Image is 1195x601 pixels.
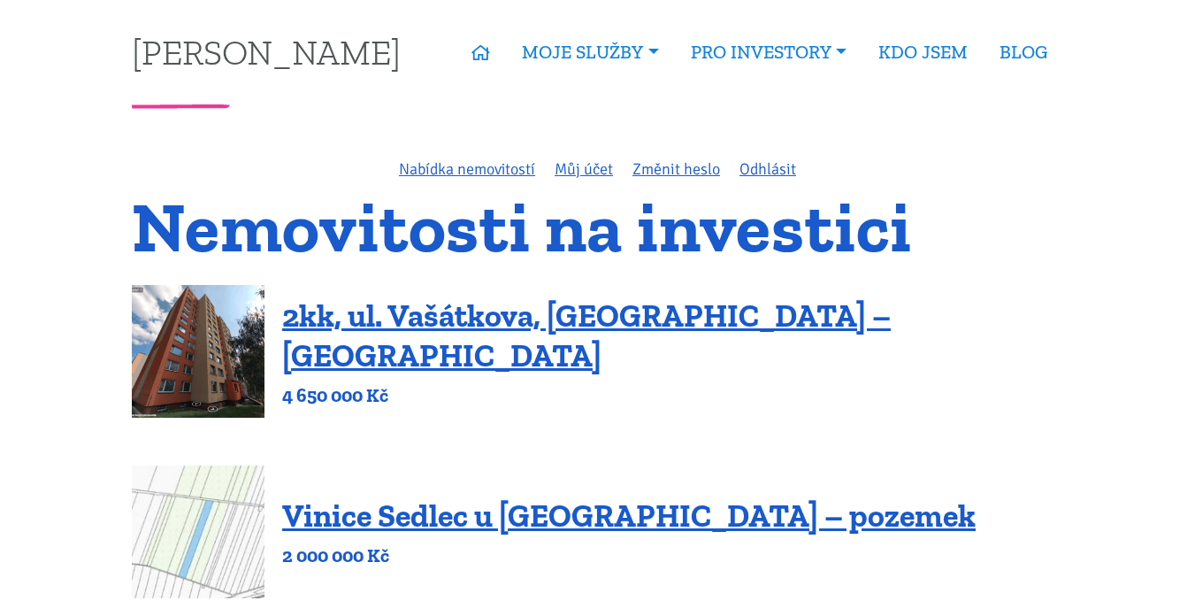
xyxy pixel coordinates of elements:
[632,159,720,179] a: Změnit heslo
[282,297,891,374] a: 2kk, ul. Vašátkova, [GEOGRAPHIC_DATA] – [GEOGRAPHIC_DATA]
[506,32,674,73] a: MOJE SLUŽBY
[399,159,535,179] a: Nabídka nemovitostí
[282,497,976,535] a: Vinice Sedlec u [GEOGRAPHIC_DATA] – pozemek
[555,159,613,179] a: Můj účet
[675,32,862,73] a: PRO INVESTORY
[739,159,796,179] a: Odhlásit
[862,32,984,73] a: KDO JSEM
[132,35,401,69] a: [PERSON_NAME]
[984,32,1063,73] a: BLOG
[282,543,976,568] p: 2 000 000 Kč
[282,383,1063,408] p: 4 650 000 Kč
[132,197,1063,257] h1: Nemovitosti na investici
